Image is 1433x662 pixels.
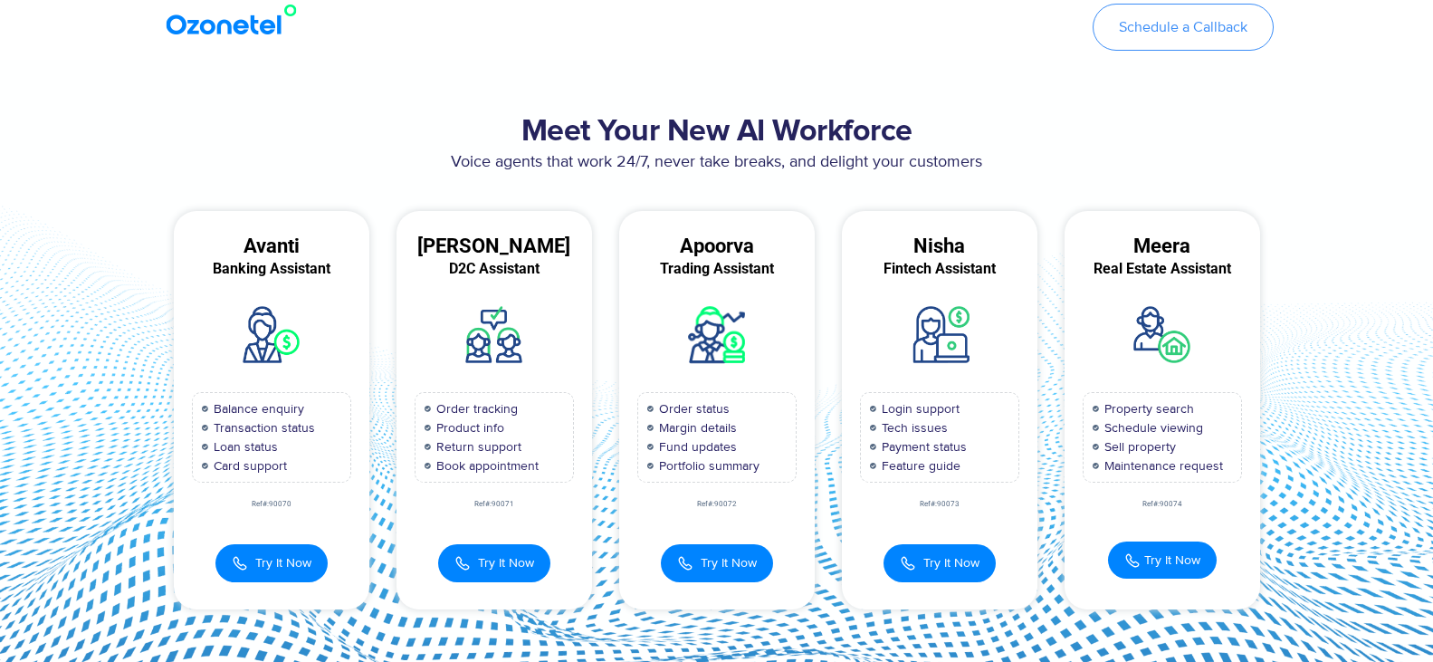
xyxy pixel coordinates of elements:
[923,553,979,572] span: Try It Now
[232,553,248,573] img: Call Icon
[454,553,471,573] img: Call Icon
[1065,238,1260,254] div: Meera
[842,238,1037,254] div: Nisha
[877,456,960,475] span: Feature guide
[432,418,504,437] span: Product info
[174,238,369,254] div: Avanti
[877,399,960,418] span: Login support
[1144,552,1200,568] span: Try It Now
[432,437,521,456] span: Return support
[654,456,759,475] span: Portfolio summary
[884,544,996,582] button: Try It Now
[619,238,815,254] div: Apoorva
[396,238,592,254] div: [PERSON_NAME]
[1124,552,1141,569] img: Call Icon
[701,553,757,572] span: Try It Now
[654,399,730,418] span: Order status
[174,501,369,508] div: Ref#:90070
[1100,456,1223,475] span: Maintenance request
[1065,501,1260,508] div: Ref#:90074
[438,544,550,582] button: Try It Now
[900,553,916,573] img: Call Icon
[1108,542,1217,579] button: Try It Now
[209,399,304,418] span: Balance enquiry
[842,261,1037,277] div: Fintech Assistant
[396,261,592,277] div: D2C Assistant
[160,114,1274,150] h2: Meet Your New AI Workforce
[174,261,369,277] div: Banking Assistant
[478,553,534,572] span: Try It Now
[842,501,1037,508] div: Ref#:90073
[677,553,693,573] img: Call Icon
[160,150,1274,175] p: Voice agents that work 24/7, never take breaks, and delight your customers
[432,399,518,418] span: Order tracking
[215,544,328,582] button: Try It Now
[1065,261,1260,277] div: Real Estate Assistant
[1100,399,1194,418] span: Property search
[1100,437,1176,456] span: Sell property
[877,437,967,456] span: Payment status
[1100,418,1203,437] span: Schedule viewing
[209,437,278,456] span: Loan status
[654,418,737,437] span: Margin details
[1119,20,1247,34] span: Schedule a Callback
[255,553,311,572] span: Try It Now
[619,261,815,277] div: Trading Assistant
[877,418,948,437] span: Tech issues
[619,501,815,508] div: Ref#:90072
[661,544,773,582] button: Try It Now
[654,437,737,456] span: Fund updates
[1093,4,1274,51] a: Schedule a Callback
[209,456,287,475] span: Card support
[432,456,539,475] span: Book appointment
[209,418,315,437] span: Transaction status
[396,501,592,508] div: Ref#:90071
